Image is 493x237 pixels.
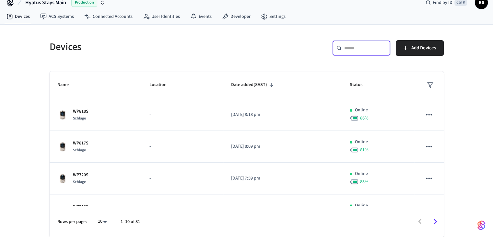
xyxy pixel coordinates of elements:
img: Schlage Sense Smart Deadbolt with Camelot Trim, Front [57,205,68,216]
span: Location [149,80,175,90]
span: Schlage [73,116,86,121]
p: [DATE] 7:59 pm [231,175,334,182]
p: Rows per page: [57,218,87,225]
p: Online [355,170,368,177]
h5: Devices [50,40,243,54]
p: WP818S [73,108,88,115]
p: [DATE] 8:09 pm [231,143,334,150]
p: - [149,111,215,118]
span: Status [350,80,371,90]
div: 10 [95,217,110,226]
a: Developer [217,11,256,22]
p: Online [355,202,368,209]
button: Add Devices [396,40,444,56]
p: - [149,175,215,182]
span: Schlage [73,179,86,185]
a: ACS Systems [35,11,79,22]
p: WP719S [73,204,88,210]
img: Schlage Sense Smart Deadbolt with Camelot Trim, Front [57,142,68,152]
p: Online [355,139,368,145]
img: SeamLogoGradient.69752ec5.svg [477,220,485,231]
span: 86 % [360,115,369,121]
p: WP720S [73,172,88,179]
p: WP817S [73,140,88,147]
img: Schlage Sense Smart Deadbolt with Camelot Trim, Front [57,110,68,120]
span: Add Devices [411,44,436,52]
span: 83 % [360,179,369,185]
a: User Identities [138,11,185,22]
a: Settings [256,11,291,22]
button: Go to next page [428,214,443,229]
span: Date added(SAST) [231,80,276,90]
p: 1–10 of 81 [121,218,140,225]
span: Name [57,80,77,90]
a: Connected Accounts [79,11,138,22]
span: Schlage [73,147,86,153]
a: Devices [1,11,35,22]
p: Online [355,107,368,114]
img: Schlage Sense Smart Deadbolt with Camelot Trim, Front [57,173,68,184]
span: 81 % [360,147,369,153]
a: Events [185,11,217,22]
p: - [149,143,215,150]
p: [DATE] 8:18 pm [231,111,334,118]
